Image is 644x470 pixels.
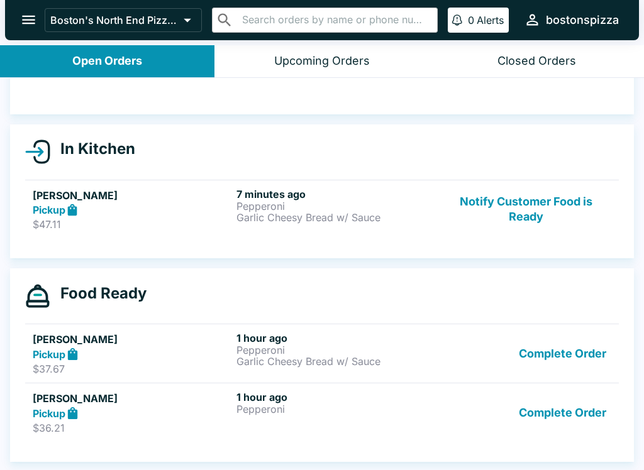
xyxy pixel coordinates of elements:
h5: [PERSON_NAME] [33,188,231,203]
h4: Food Ready [50,284,147,303]
a: [PERSON_NAME]Pickup$37.671 hour agoPepperoniGarlic Cheesy Bread w/ SauceComplete Order [25,324,619,383]
strong: Pickup [33,348,65,361]
a: [PERSON_NAME]Pickup$47.117 minutes agoPepperoniGarlic Cheesy Bread w/ SauceNotify Customer Food i... [25,180,619,239]
div: Upcoming Orders [274,54,370,68]
p: Garlic Cheesy Bread w/ Sauce [236,212,435,223]
h6: 7 minutes ago [236,188,435,200]
p: 0 [468,14,474,26]
div: bostonspizza [546,13,619,28]
h5: [PERSON_NAME] [33,332,231,347]
p: Pepperoni [236,200,435,212]
h6: 1 hour ago [236,332,435,344]
button: Notify Customer Food is Ready [441,188,611,231]
p: $36.21 [33,422,231,434]
p: Boston's North End Pizza Bakery [50,14,179,26]
div: Open Orders [72,54,142,68]
p: Alerts [477,14,504,26]
p: Pepperoni [236,344,435,356]
button: Complete Order [514,332,611,375]
button: open drawer [13,4,45,36]
strong: Pickup [33,407,65,420]
strong: Pickup [33,204,65,216]
div: Closed Orders [497,54,576,68]
input: Search orders by name or phone number [238,11,432,29]
p: Garlic Cheesy Bread w/ Sauce [236,356,435,367]
h6: 1 hour ago [236,391,435,403]
a: [PERSON_NAME]Pickup$36.211 hour agoPepperoniComplete Order [25,383,619,442]
p: Pepperoni [236,403,435,415]
h4: In Kitchen [50,139,135,158]
button: bostonspizza [519,6,624,33]
p: $37.67 [33,363,231,375]
p: $47.11 [33,218,231,231]
button: Complete Order [514,391,611,434]
h5: [PERSON_NAME] [33,391,231,406]
button: Boston's North End Pizza Bakery [45,8,202,32]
